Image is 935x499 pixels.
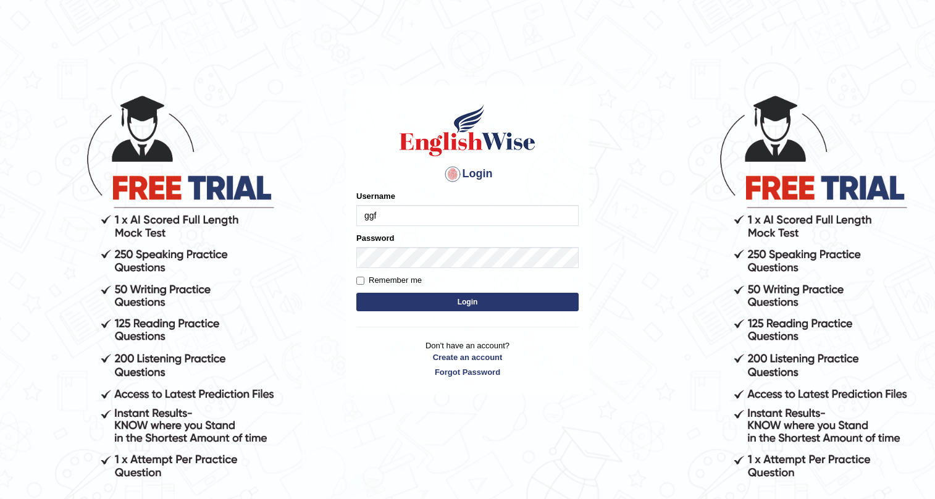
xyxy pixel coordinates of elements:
[356,277,364,285] input: Remember me
[356,190,395,202] label: Username
[356,274,422,287] label: Remember me
[356,232,394,244] label: Password
[356,366,579,378] a: Forgot Password
[356,340,579,378] p: Don't have an account?
[356,164,579,184] h4: Login
[356,293,579,311] button: Login
[356,351,579,363] a: Create an account
[397,103,538,158] img: Logo of English Wise sign in for intelligent practice with AI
